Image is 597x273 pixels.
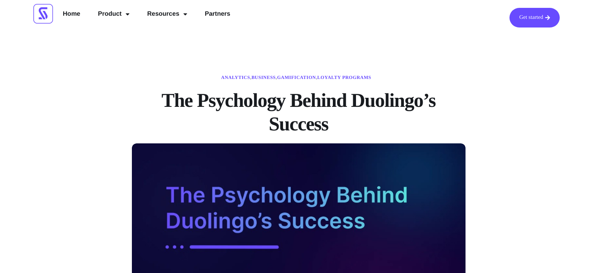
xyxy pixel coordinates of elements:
[57,8,86,20] a: Home
[141,8,193,20] a: Resources
[221,75,371,81] span: , , ,
[92,8,135,20] a: Product
[132,88,466,136] h1: The Psychology Behind Duolingo’s Success
[199,8,236,20] a: Partners
[277,75,316,80] a: Gamification
[252,75,276,80] a: Business
[317,75,371,80] a: Loyalty Programs
[221,75,250,80] a: Analytics
[57,8,236,20] nav: Menu
[33,4,53,24] img: Scrimmage Square Icon Logo
[519,15,543,20] span: Get started
[509,8,560,27] a: Get started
